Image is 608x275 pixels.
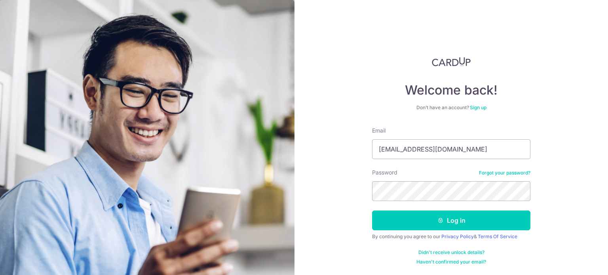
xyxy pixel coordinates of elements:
div: By continuing you agree to our & [372,233,530,240]
a: Sign up [470,104,486,110]
a: Terms Of Service [478,233,517,239]
h4: Welcome back! [372,82,530,98]
a: Didn't receive unlock details? [418,249,484,256]
a: Privacy Policy [441,233,474,239]
div: Don’t have an account? [372,104,530,111]
img: CardUp Logo [432,57,471,66]
label: Password [372,169,397,176]
a: Haven't confirmed your email? [416,259,486,265]
a: Forgot your password? [479,170,530,176]
label: Email [372,127,386,135]
button: Log in [372,211,530,230]
input: Enter your Email [372,139,530,159]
